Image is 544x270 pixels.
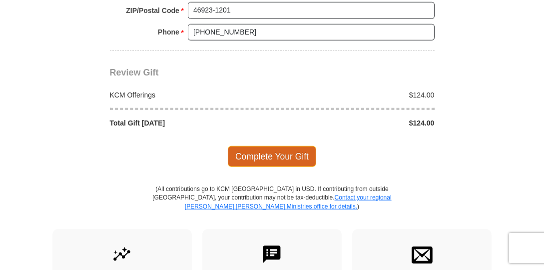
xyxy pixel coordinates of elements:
div: $124.00 [272,118,440,128]
img: envelope.svg [412,244,433,265]
div: $124.00 [272,90,440,100]
img: give-by-stock.svg [111,244,132,265]
span: Complete Your Gift [228,146,316,167]
a: Contact your regional [PERSON_NAME] [PERSON_NAME] Ministries office for details. [185,194,392,209]
span: Review Gift [110,67,159,77]
strong: Phone [158,25,179,39]
p: (All contributions go to KCM [GEOGRAPHIC_DATA] in USD. If contributing from outside [GEOGRAPHIC_D... [152,185,392,228]
div: Total Gift [DATE] [104,118,272,128]
div: KCM Offerings [104,90,272,100]
strong: ZIP/Postal Code [126,3,179,17]
img: text-to-give.svg [261,244,282,265]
